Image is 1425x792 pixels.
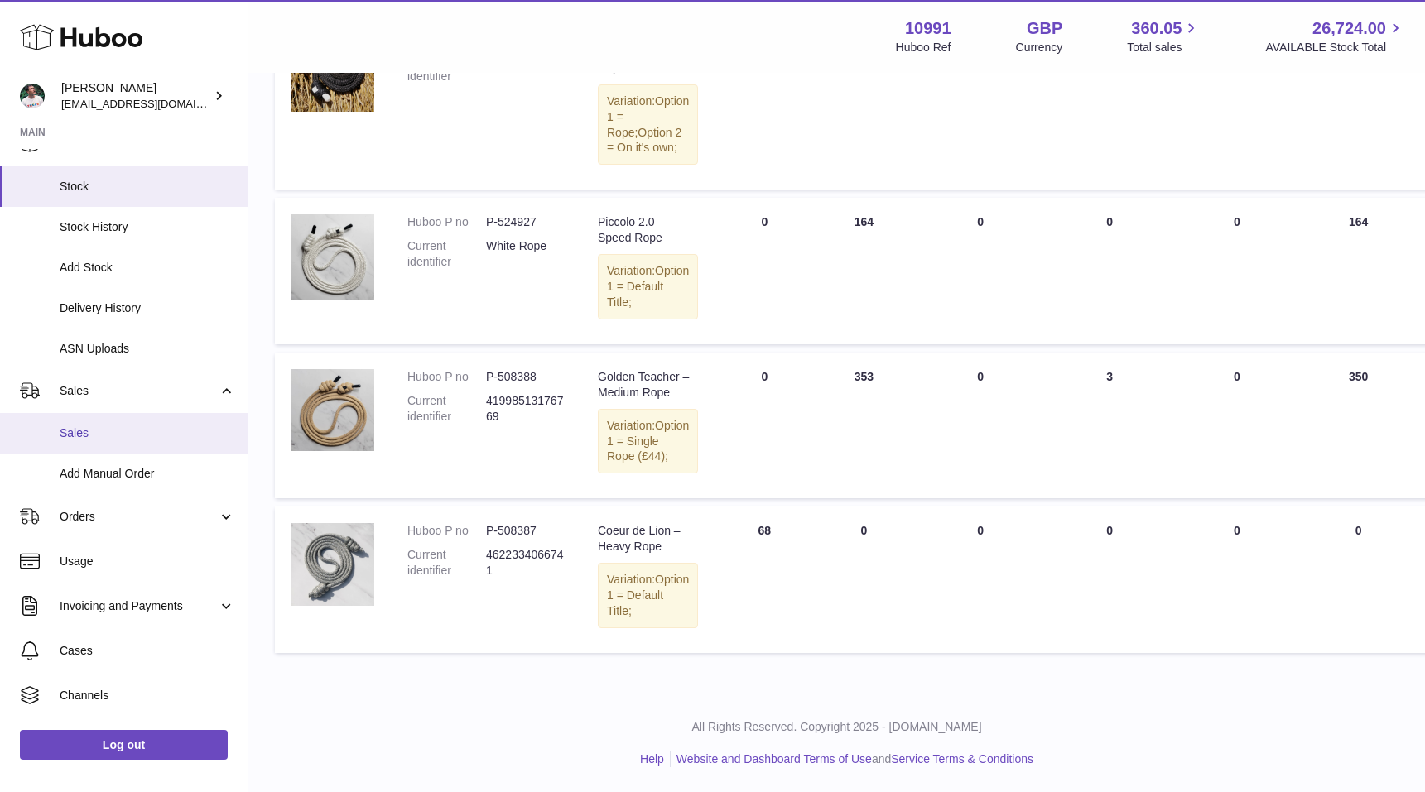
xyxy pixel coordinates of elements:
[61,97,243,110] span: [EMAIL_ADDRESS][DOMAIN_NAME]
[598,369,698,401] div: Golden Teacher – Medium Rope
[407,238,486,270] dt: Current identifier
[60,300,235,316] span: Delivery History
[598,409,698,474] div: Variation:
[20,84,45,108] img: timshieff@gmail.com
[20,730,228,760] a: Log out
[1131,17,1182,40] span: 360.05
[486,214,565,230] dd: P-524927
[814,12,913,190] td: 57
[486,547,565,578] dd: 4622334066741
[486,369,565,385] dd: P-508388
[607,94,689,139] span: Option 1 = Rope;
[598,214,698,246] div: Piccolo 2.0 – Speed Rope
[891,752,1033,766] a: Service Terms & Conditions
[407,523,486,539] dt: Huboo P no
[407,547,486,578] dt: Current identifier
[1027,17,1062,40] strong: GBP
[598,254,698,319] div: Variation:
[1047,353,1172,498] td: 3
[60,466,235,482] span: Add Manual Order
[407,393,486,425] dt: Current identifier
[61,80,210,112] div: [PERSON_NAME]
[1047,12,1172,190] td: 1
[486,238,565,270] dd: White Rope
[814,198,913,343] td: 164
[913,12,1047,190] td: 0
[1234,524,1240,537] span: 0
[60,219,235,235] span: Stock History
[598,523,698,554] div: Coeur de Lion – Heavy Rope
[598,84,698,166] div: Variation:
[640,752,664,766] a: Help
[60,425,235,441] span: Sales
[1234,370,1240,383] span: 0
[1302,506,1415,652] td: 0
[598,563,698,628] div: Variation:
[715,353,814,498] td: 0
[262,719,1412,735] p: All Rights Reserved. Copyright 2025 - [DOMAIN_NAME]
[671,751,1033,767] li: and
[905,17,951,40] strong: 10991
[60,509,218,525] span: Orders
[291,523,374,606] img: product image
[1302,12,1415,190] td: 56
[676,752,872,766] a: Website and Dashboard Terms of Use
[1312,17,1386,40] span: 26,724.00
[60,598,218,614] span: Invoicing and Payments
[60,688,235,703] span: Channels
[1047,506,1172,652] td: 0
[1265,40,1405,55] span: AVAILABLE Stock Total
[1047,198,1172,343] td: 0
[913,506,1047,652] td: 0
[814,353,913,498] td: 353
[1127,17,1201,55] a: 360.05 Total sales
[814,506,913,652] td: 0
[291,214,374,300] img: product image
[607,419,689,463] span: Option 1 = Single Rope (£44);
[291,369,374,451] img: product image
[896,40,951,55] div: Huboo Ref
[60,643,235,659] span: Cases
[1234,215,1240,228] span: 0
[407,214,486,230] dt: Huboo P no
[607,126,681,155] span: Option 2 = On it's own;
[486,393,565,425] dd: 41998513176769
[607,264,689,309] span: Option 1 = Default Title;
[486,523,565,539] dd: P-508387
[1016,40,1063,55] div: Currency
[407,369,486,385] dt: Huboo P no
[60,383,218,399] span: Sales
[60,179,235,194] span: Stock
[1302,198,1415,343] td: 164
[913,198,1047,343] td: 0
[60,260,235,276] span: Add Stock
[607,573,689,617] span: Option 1 = Default Title;
[1302,353,1415,498] td: 350
[715,506,814,652] td: 68
[60,554,235,569] span: Usage
[1265,17,1405,55] a: 26,724.00 AVAILABLE Stock Total
[913,353,1047,498] td: 0
[1127,40,1201,55] span: Total sales
[60,341,235,357] span: ASN Uploads
[715,198,814,343] td: 0
[715,12,814,190] td: 0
